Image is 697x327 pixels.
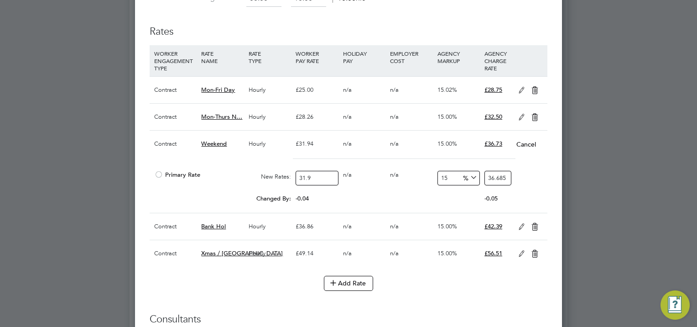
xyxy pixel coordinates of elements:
span: n/a [390,249,399,257]
span: Xmas / [GEOGRAPHIC_DATA] [201,249,283,257]
div: £49.14 [293,240,340,267]
div: £36.86 [293,213,340,240]
span: £28.75 [484,86,502,94]
span: -0.04 [296,195,309,202]
div: RATE NAME [199,45,246,69]
div: HOLIDAY PAY [341,45,388,69]
div: RATE TYPE [246,45,293,69]
div: Contract [152,213,199,240]
div: AGENCY MARKUP [435,45,482,69]
span: n/a [390,86,399,94]
div: Contract [152,77,199,103]
span: £36.73 [484,140,502,148]
div: Hourly [246,77,293,103]
span: n/a [343,86,352,94]
div: WORKER ENGAGEMENT TYPE [152,45,199,76]
div: £31.94 [293,131,340,157]
span: 15.00% [437,222,457,230]
span: 15.00% [437,113,457,121]
span: Mon-Fri Day [201,86,235,94]
div: Contract [152,131,199,157]
div: £28.26 [293,104,340,130]
span: 15.00% [437,140,457,148]
button: Add Rate [324,276,373,290]
button: Engage Resource Center [661,290,690,320]
div: Hourly [246,213,293,240]
span: 15.00% [437,249,457,257]
h3: Rates [150,16,547,38]
span: £32.50 [484,113,502,121]
span: £42.39 [484,222,502,230]
div: £25.00 [293,77,340,103]
div: Hourly [246,104,293,130]
span: n/a [343,140,352,148]
div: AGENCY CHARGE RATE [482,45,514,76]
span: n/a [390,171,399,179]
div: EMPLOYER COST [388,45,435,69]
span: Weekend [201,140,227,148]
div: New Rates: [246,168,293,185]
div: Hourly [246,131,293,157]
span: n/a [343,249,352,257]
span: Bank Hol [201,222,226,230]
div: Contract [152,240,199,267]
button: Cancel [516,140,536,149]
span: % [460,172,479,182]
span: 15.02% [437,86,457,94]
span: -0.05 [484,195,498,202]
span: n/a [343,171,352,179]
span: Mon-Thurs N… [201,113,242,121]
div: WORKER PAY RATE [293,45,340,69]
div: Contract [152,104,199,130]
span: n/a [390,140,399,148]
span: n/a [390,222,399,230]
div: Changed By: [152,190,293,207]
span: n/a [343,222,352,230]
span: Primary Rate [154,171,200,179]
span: n/a [390,113,399,121]
div: Hourly [246,240,293,267]
h3: Consultants [150,313,547,326]
span: £56.51 [484,249,502,257]
span: n/a [343,113,352,121]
